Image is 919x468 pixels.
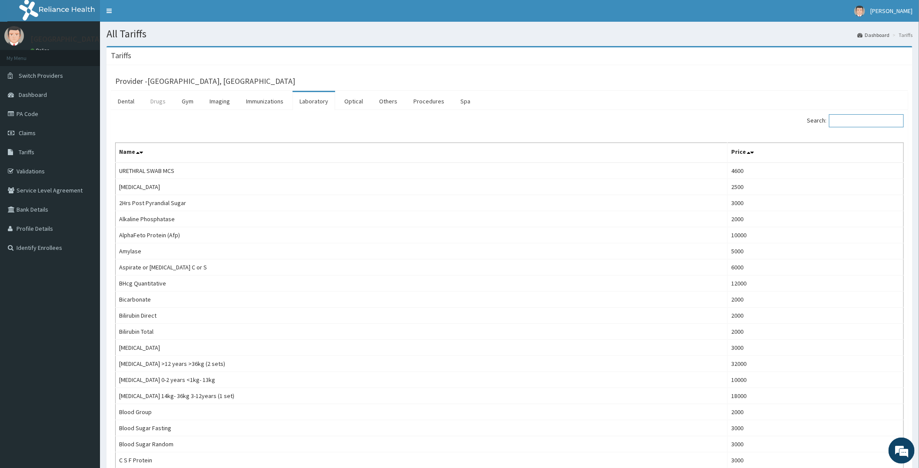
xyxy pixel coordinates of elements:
[111,92,141,110] a: Dental
[116,259,728,275] td: Aspirate or [MEDICAL_DATA] C or S
[728,179,904,195] td: 2500
[116,388,728,404] td: [MEDICAL_DATA] 14kg- 36kg 3-12years (1 set)
[30,47,51,53] a: Online
[116,372,728,388] td: [MEDICAL_DATA] 0-2 years <1kg- 13kg
[16,43,35,65] img: d_794563401_company_1708531726252_794563401
[728,388,904,404] td: 18000
[728,259,904,275] td: 6000
[293,92,335,110] a: Laboratory
[45,49,146,60] div: Chat with us now
[829,114,904,127] input: Search:
[175,92,200,110] a: Gym
[30,35,126,43] p: [GEOGRAPHIC_DATA] ABUJA
[728,356,904,372] td: 32000
[19,129,36,137] span: Claims
[728,308,904,324] td: 2000
[870,7,912,15] span: [PERSON_NAME]
[728,163,904,179] td: 4600
[116,340,728,356] td: [MEDICAL_DATA]
[116,404,728,420] td: Blood Group
[728,143,904,163] th: Price
[728,292,904,308] td: 2000
[4,237,166,268] textarea: Type your message and hit 'Enter'
[372,92,404,110] a: Others
[728,324,904,340] td: 2000
[50,110,120,197] span: We're online!
[116,227,728,243] td: AlphaFeto Protein (Afp)
[116,436,728,452] td: Blood Sugar Random
[857,31,889,39] a: Dashboard
[337,92,370,110] a: Optical
[890,31,912,39] li: Tariffs
[728,227,904,243] td: 10000
[116,179,728,195] td: [MEDICAL_DATA]
[116,163,728,179] td: URETHRAL SWAB MCS
[116,324,728,340] td: Bilirubin Total
[728,243,904,259] td: 5000
[116,195,728,211] td: 2Hrs Post Pyrandial Sugar
[728,275,904,292] td: 12000
[116,420,728,436] td: Blood Sugar Fasting
[239,92,290,110] a: Immunizations
[4,26,24,46] img: User Image
[453,92,477,110] a: Spa
[203,92,237,110] a: Imaging
[728,404,904,420] td: 2000
[19,148,34,156] span: Tariffs
[111,52,131,60] h3: Tariffs
[406,92,451,110] a: Procedures
[728,436,904,452] td: 3000
[807,114,904,127] label: Search:
[116,243,728,259] td: Amylase
[728,420,904,436] td: 3000
[728,340,904,356] td: 3000
[728,211,904,227] td: 2000
[116,143,728,163] th: Name
[143,4,163,25] div: Minimize live chat window
[107,28,912,40] h1: All Tariffs
[116,356,728,372] td: [MEDICAL_DATA] >12 years >36kg (2 sets)
[728,372,904,388] td: 10000
[143,92,173,110] a: Drugs
[19,91,47,99] span: Dashboard
[116,308,728,324] td: Bilirubin Direct
[19,72,63,80] span: Switch Providers
[115,77,295,85] h3: Provider - [GEOGRAPHIC_DATA], [GEOGRAPHIC_DATA]
[116,275,728,292] td: BHcg Quantitative
[116,211,728,227] td: Alkaline Phosphatase
[728,195,904,211] td: 3000
[854,6,865,17] img: User Image
[116,292,728,308] td: Bicarbonate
